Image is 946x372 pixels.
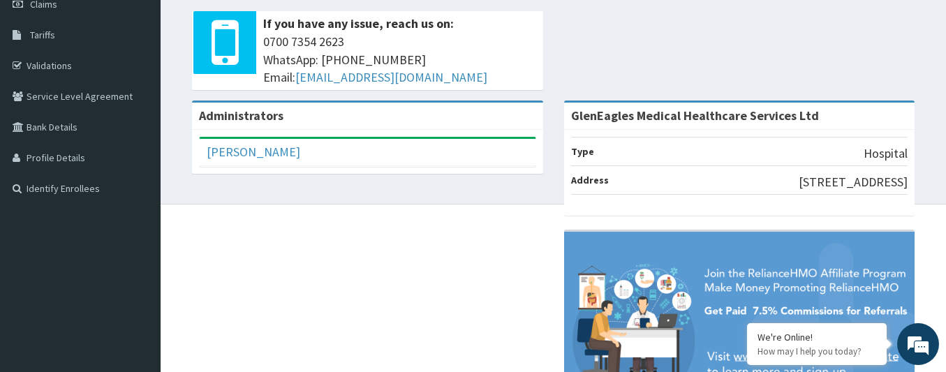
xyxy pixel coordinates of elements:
[571,174,609,186] b: Address
[199,107,283,124] b: Administrators
[263,15,454,31] b: If you have any issue, reach us on:
[30,29,55,41] span: Tariffs
[263,33,536,87] span: 0700 7354 2623 WhatsApp: [PHONE_NUMBER] Email:
[799,173,908,191] p: [STREET_ADDRESS]
[571,145,594,158] b: Type
[757,345,876,357] p: How may I help you today?
[207,144,300,160] a: [PERSON_NAME]
[571,107,819,124] strong: GlenEagles Medical Healthcare Services Ltd
[864,144,908,163] p: Hospital
[295,69,487,85] a: [EMAIL_ADDRESS][DOMAIN_NAME]
[757,331,876,343] div: We're Online!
